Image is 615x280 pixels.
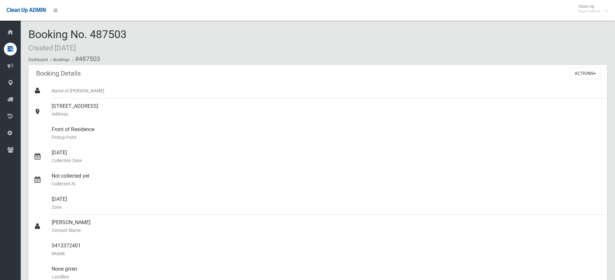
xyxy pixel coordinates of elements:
small: Mobile [52,250,602,257]
div: [PERSON_NAME] [52,215,602,238]
span: Clean Up ADMIN [6,7,46,13]
small: Pickup Point [52,133,602,141]
small: Contact Name [52,226,602,234]
button: Actions [570,67,601,79]
div: [DATE] [52,192,602,215]
small: Collection Date [52,157,602,164]
header: Booking Details [28,67,88,80]
div: Not collected yet [52,168,602,192]
small: Name of [PERSON_NAME] [52,87,602,95]
small: Zone [52,203,602,211]
small: Address [52,110,602,118]
a: Bookings [53,57,69,62]
div: [DATE] [52,145,602,168]
div: Front of Residence [52,122,602,145]
span: Booking No. 487503 [28,28,127,53]
div: [STREET_ADDRESS] [52,99,602,122]
span: Clean Up [575,4,607,14]
div: 0413372401 [52,238,602,261]
small: Super Admin [578,9,600,14]
small: Created [DATE] [28,44,76,52]
small: Collected At [52,180,602,188]
li: #487503 [70,53,100,65]
a: Dashboard [28,57,48,62]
